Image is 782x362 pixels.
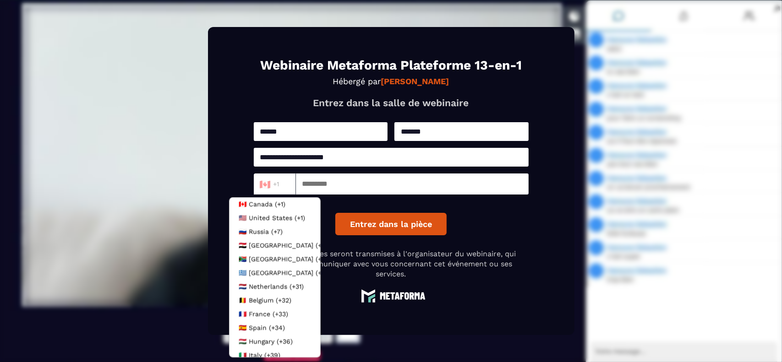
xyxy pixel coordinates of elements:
[257,179,288,190] input: Search for option
[335,213,447,235] button: Entrez dans la pièce
[254,76,529,86] p: Hébergé par
[254,97,529,108] p: Entrez dans la salle de webinaire
[254,173,296,195] div: Search for option
[259,178,271,191] span: 🇨🇦
[381,76,449,86] strong: [PERSON_NAME]
[254,249,529,280] p: Vos coordonnées seront transmises à l'organisateur du webinaire, qui pourrait communiquer avec vo...
[259,178,279,191] span: +1
[254,59,529,72] h1: Webinaire Metaforma Plateforme 13-en-1
[357,289,426,303] img: logo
